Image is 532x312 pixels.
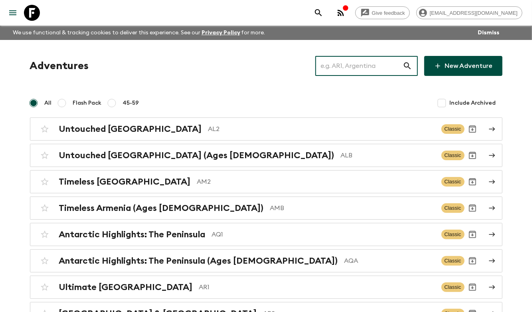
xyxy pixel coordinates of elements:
h2: Antarctic Highlights: The Peninsula [59,229,206,240]
p: AQ1 [212,230,435,239]
button: Archive [465,174,481,190]
h2: Untouched [GEOGRAPHIC_DATA] (Ages [DEMOGRAPHIC_DATA]) [59,150,334,161]
span: [EMAIL_ADDRESS][DOMAIN_NAME] [425,10,522,16]
p: AR1 [199,282,435,292]
h2: Timeless Armenia (Ages [DEMOGRAPHIC_DATA]) [59,203,264,213]
button: search adventures [310,5,326,21]
span: 45-59 [123,99,139,107]
a: Untouched [GEOGRAPHIC_DATA]AL2ClassicArchive [30,117,502,141]
h2: Untouched [GEOGRAPHIC_DATA] [59,124,202,134]
p: AQA [344,256,435,266]
a: Untouched [GEOGRAPHIC_DATA] (Ages [DEMOGRAPHIC_DATA])ALBClassicArchive [30,144,502,167]
button: Archive [465,253,481,269]
button: Archive [465,147,481,163]
button: menu [5,5,21,21]
button: Archive [465,227,481,242]
span: Classic [441,124,465,134]
h1: Adventures [30,58,89,74]
span: Classic [441,151,465,160]
a: Antarctic Highlights: The Peninsula (Ages [DEMOGRAPHIC_DATA])AQAClassicArchive [30,249,502,272]
input: e.g. AR1, Argentina [315,55,403,77]
h2: Antarctic Highlights: The Peninsula (Ages [DEMOGRAPHIC_DATA]) [59,256,338,266]
button: Archive [465,121,481,137]
span: Classic [441,230,465,239]
a: New Adventure [424,56,502,76]
span: All [45,99,52,107]
div: [EMAIL_ADDRESS][DOMAIN_NAME] [416,6,522,19]
p: AMB [270,203,435,213]
a: Timeless Armenia (Ages [DEMOGRAPHIC_DATA])AMBClassicArchive [30,197,502,220]
span: Flash Pack [73,99,102,107]
h2: Ultimate [GEOGRAPHIC_DATA] [59,282,193,292]
p: We use functional & tracking cookies to deliver this experience. See our for more. [10,26,269,40]
a: Antarctic Highlights: The PeninsulaAQ1ClassicArchive [30,223,502,246]
a: Ultimate [GEOGRAPHIC_DATA]AR1ClassicArchive [30,276,502,299]
span: Classic [441,203,465,213]
span: Include Archived [450,99,496,107]
button: Archive [465,279,481,295]
a: Privacy Policy [202,30,240,36]
h2: Timeless [GEOGRAPHIC_DATA] [59,177,191,187]
button: Archive [465,200,481,216]
a: Give feedback [355,6,410,19]
span: Classic [441,177,465,187]
span: Give feedback [368,10,409,16]
p: AM2 [197,177,435,187]
p: ALB [341,151,435,160]
a: Timeless [GEOGRAPHIC_DATA]AM2ClassicArchive [30,170,502,193]
p: AL2 [208,124,435,134]
button: Dismiss [476,27,501,38]
span: Classic [441,256,465,266]
span: Classic [441,282,465,292]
